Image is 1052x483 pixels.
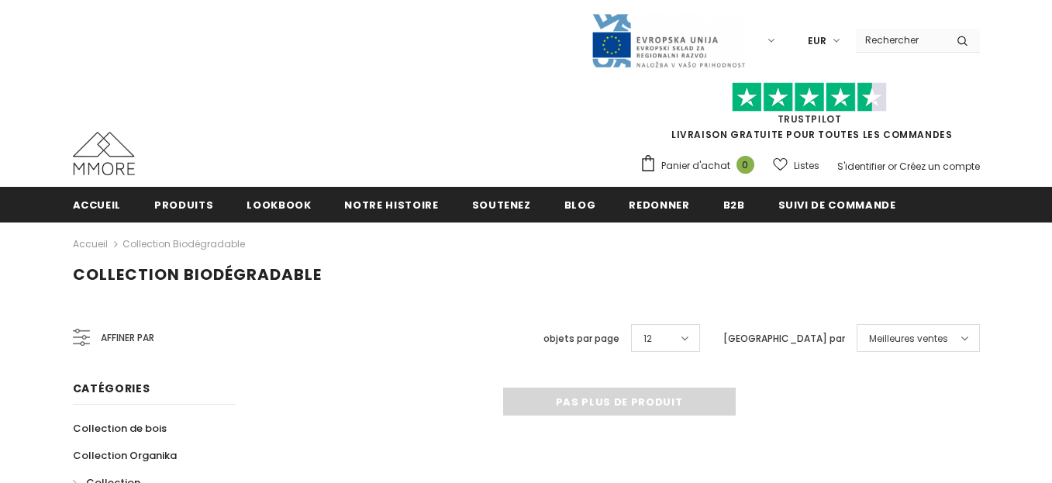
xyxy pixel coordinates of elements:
a: soutenez [472,187,531,222]
a: Collection de bois [73,415,167,442]
span: Redonner [629,198,689,212]
span: EUR [808,33,826,49]
a: Accueil [73,187,122,222]
span: B2B [723,198,745,212]
span: Blog [564,198,596,212]
span: Affiner par [101,329,154,347]
span: Collection Organika [73,448,177,463]
span: Lookbook [247,198,311,212]
span: or [888,160,897,173]
a: TrustPilot [778,112,842,126]
a: Listes [773,152,819,179]
span: Produits [154,198,213,212]
a: Panier d'achat 0 [640,154,762,178]
span: 12 [643,331,652,347]
span: Catégories [73,381,150,396]
label: [GEOGRAPHIC_DATA] par [723,331,845,347]
span: Meilleures ventes [869,331,948,347]
a: Redonner [629,187,689,222]
span: 0 [736,156,754,174]
a: Créez un compte [899,160,980,173]
span: Collection biodégradable [73,264,322,285]
a: Lookbook [247,187,311,222]
img: Javni Razpis [591,12,746,69]
span: Notre histoire [344,198,438,212]
span: Listes [794,158,819,174]
span: Panier d'achat [661,158,730,174]
a: Notre histoire [344,187,438,222]
a: Suivi de commande [778,187,896,222]
span: Suivi de commande [778,198,896,212]
input: Search Site [856,29,945,51]
span: LIVRAISON GRATUITE POUR TOUTES LES COMMANDES [640,89,980,141]
a: Collection biodégradable [122,237,245,250]
a: Produits [154,187,213,222]
a: S'identifier [837,160,885,173]
a: Javni Razpis [591,33,746,47]
img: Faites confiance aux étoiles pilotes [732,82,887,112]
img: Cas MMORE [73,132,135,175]
a: Collection Organika [73,442,177,469]
span: Collection de bois [73,421,167,436]
span: Accueil [73,198,122,212]
a: Blog [564,187,596,222]
a: Accueil [73,235,108,254]
a: B2B [723,187,745,222]
span: soutenez [472,198,531,212]
label: objets par page [543,331,619,347]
